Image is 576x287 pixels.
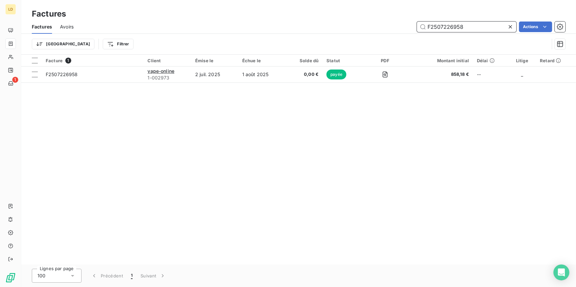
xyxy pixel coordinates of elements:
div: PDF [367,58,403,63]
span: Avoirs [60,24,74,30]
div: Retard [540,58,572,63]
div: Open Intercom Messenger [553,264,569,280]
div: Litige [512,58,532,63]
div: Client [147,58,187,63]
span: 1 [65,58,71,64]
button: Suivant [137,269,170,283]
span: Facture [46,58,63,63]
span: Factures [32,24,52,30]
span: vape-online [147,68,174,74]
td: 2 juil. 2025 [191,67,238,82]
button: Précédent [87,269,127,283]
button: Actions [519,22,552,32]
span: payée [326,70,346,79]
div: Émise le [195,58,234,63]
span: 1-002973 [147,74,187,81]
div: Échue le [242,58,282,63]
span: 858,18 € [411,71,469,78]
button: Filtrer [103,39,133,49]
div: LD [5,4,16,15]
span: F2507226958 [46,72,78,77]
div: Montant initial [411,58,469,63]
div: Statut [326,58,359,63]
input: Rechercher [417,22,516,32]
td: 1 août 2025 [238,67,286,82]
span: 0,00 € [290,71,318,78]
h3: Factures [32,8,66,20]
span: 1 [12,77,18,83]
img: Logo LeanPay [5,272,16,283]
span: _ [521,72,523,77]
button: [GEOGRAPHIC_DATA] [32,39,94,49]
td: -- [473,67,508,82]
span: 1 [131,272,133,279]
div: Délai [477,58,504,63]
div: Solde dû [290,58,318,63]
button: 1 [127,269,137,283]
span: 100 [37,272,45,279]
